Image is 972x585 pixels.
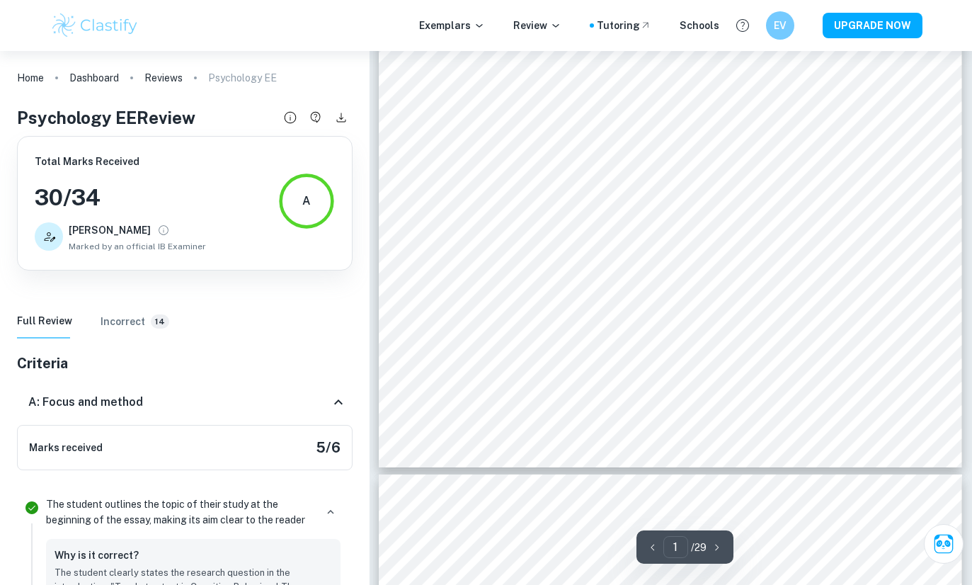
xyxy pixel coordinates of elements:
[542,77,849,88] span: Coming into the writing process of the EE, I've developed my
[419,18,485,33] p: Exemplars
[208,70,277,86] p: Psychology EE
[823,13,922,38] button: UPGRADE NOW
[680,18,719,33] a: Schools
[597,18,651,33] a: Tutoring
[447,94,878,105] span: approach, going beyond a systemic checklist, instead focusing on what made sense
[731,13,755,38] button: Help and Feedback
[69,68,119,88] a: Dashboard
[447,129,869,140] span: shifted when exploring the studies, permitting me to see issues with the therapy and
[766,11,794,40] button: EV
[29,440,103,455] h6: Marks received
[50,11,140,40] img: Clastify logo
[17,353,353,374] h5: Criteria
[17,105,195,130] h4: Psychology EE Review
[447,164,862,174] span: individual differences of its patients. I shifted my focus towards working on the links
[17,305,72,339] button: Full Review
[691,540,707,555] p: / 29
[302,193,311,210] div: A
[524,249,726,260] span: : Not Completed, can take suggestions.
[316,437,341,458] h5: 5 / 6
[447,146,900,157] span: explore the depth of [MEDICAL_DATA] with different types and variables affecting it and
[35,181,206,215] h3: 30 / 34
[69,222,151,238] h6: [PERSON_NAME]
[447,181,878,191] span: between the studies and their addition to the argument, and answering the research
[154,220,173,240] button: View full profile
[447,112,886,123] span: for my argument. While originally CBT-I seemed like the best treatment, my perspective
[55,547,139,563] h6: Why is it correct?
[151,317,169,327] span: 14
[447,198,889,208] span: question with a balance between evaluating the studies and the argument itself. Being
[447,215,881,226] span: selective with my evidence also made the essay reliable with rigorous methodologies.
[279,106,302,129] button: Review details
[17,380,353,425] div: A: Focus and method
[447,249,524,260] span: Final Reflection
[330,106,353,129] button: Download
[69,240,206,253] span: Marked by an official IB Examiner
[513,18,561,33] p: Review
[17,68,44,88] a: Home
[46,496,315,528] p: The student outlines the topic of their study at the beginning of the essay, making its aim clear...
[101,314,145,329] h6: Incorrect
[924,524,964,564] button: Ask Clai
[304,106,327,129] button: Have a questions about this review?
[447,77,538,88] span: Interim Reflection:
[772,18,788,33] h6: EV
[28,394,143,411] h6: A: Focus and method
[144,68,183,88] a: Reviews
[35,154,206,169] h6: Total Marks Received
[23,499,40,516] svg: Correct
